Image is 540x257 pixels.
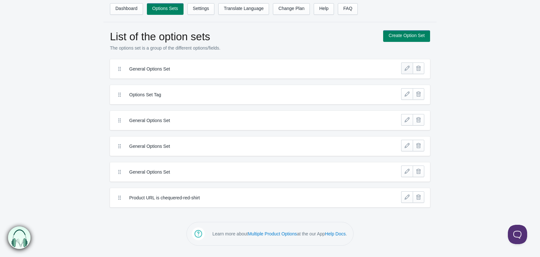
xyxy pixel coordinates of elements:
[248,231,297,236] a: Multiple Product Options
[129,91,364,98] label: Options Set Tag
[383,30,430,42] a: Create Option Set
[129,169,364,175] label: General Options Set
[273,3,310,15] a: Change Plan
[325,231,346,236] a: Help Docs
[129,66,364,72] label: General Options Set
[212,231,347,237] p: Learn more about at the our App .
[110,3,143,15] a: Dashboard
[314,3,334,15] a: Help
[110,30,377,43] h1: List of the option sets
[338,3,358,15] a: FAQ
[110,45,377,51] p: The options set is a group of the different options/fields.
[147,3,184,15] a: Options Sets
[129,143,364,149] label: General Options Set
[187,3,215,15] a: Settings
[8,227,31,249] img: bxm.png
[129,195,364,201] label: Product URL is chequered-red-shirt
[218,3,269,15] a: Translate Language
[129,117,364,124] label: General Options Set
[508,225,527,244] iframe: Toggle Customer Support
